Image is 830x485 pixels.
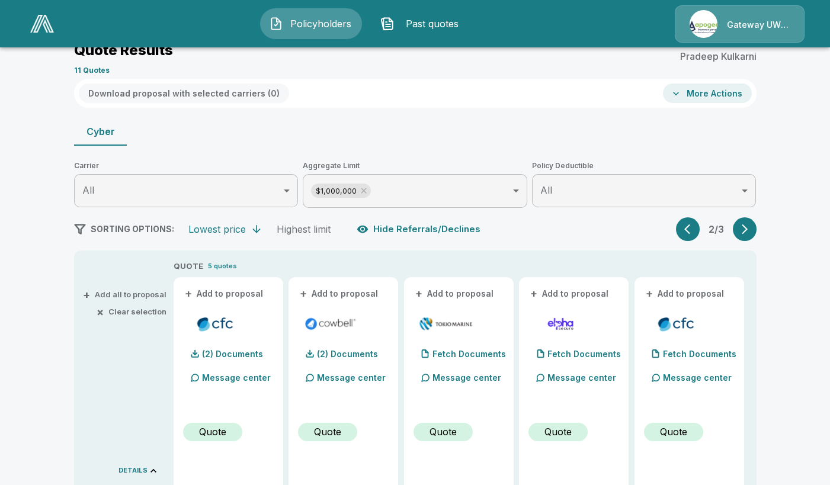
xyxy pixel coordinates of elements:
[540,184,552,196] span: All
[528,287,611,300] button: +Add to proposal
[680,52,757,61] p: Pradeep Kulkarni
[414,287,496,300] button: +Add to proposal
[354,218,485,240] button: Hide Referrals/Declines
[97,308,104,316] span: ×
[174,261,203,272] p: QUOTE
[202,350,263,358] p: (2) Documents
[532,160,757,172] span: Policy Deductible
[663,83,752,103] button: More Actions
[533,315,588,333] img: elphacyberstandard
[199,425,226,439] p: Quote
[646,290,653,298] span: +
[99,308,166,316] button: ×Clear selection
[690,10,717,38] img: Agency Icon
[663,371,732,384] p: Message center
[418,315,473,333] img: tmhcccyber
[311,184,371,198] div: $1,000,000
[311,184,361,198] span: $1,000,000
[317,350,378,358] p: (2) Documents
[415,290,422,298] span: +
[74,67,110,74] p: 11 Quotes
[644,287,727,300] button: +Add to proposal
[202,371,271,384] p: Message center
[399,17,464,31] span: Past quotes
[704,224,728,234] p: 2 / 3
[300,290,307,298] span: +
[74,117,127,146] button: Cyber
[82,184,94,196] span: All
[547,350,621,358] p: Fetch Documents
[380,17,395,31] img: Past quotes Icon
[91,224,174,234] span: SORTING OPTIONS:
[649,315,704,333] img: cfccyberadmitted
[298,287,381,300] button: +Add to proposal
[74,160,299,172] span: Carrier
[371,8,473,39] button: Past quotes IconPast quotes
[208,261,237,271] p: 5 quotes
[660,425,687,439] p: Quote
[83,291,90,298] span: +
[303,315,358,333] img: cowbellp250
[74,43,173,57] p: Quote Results
[277,223,331,235] div: Highest limit
[675,5,805,43] a: Agency IconGateway UW dba Apogee
[188,315,243,333] img: cfccyber
[530,290,537,298] span: +
[288,17,353,31] span: Policyholders
[544,425,572,439] p: Quote
[85,291,166,298] button: +Add all to proposal
[432,350,506,358] p: Fetch Documents
[547,371,616,384] p: Message center
[432,371,501,384] p: Message center
[79,83,289,103] button: Download proposal with selected carriers (0)
[260,8,362,39] button: Policyholders IconPolicyholders
[30,15,54,33] img: AA Logo
[727,19,790,31] p: Gateway UW dba Apogee
[430,425,457,439] p: Quote
[188,223,246,235] div: Lowest price
[303,160,527,172] span: Aggregate Limit
[663,350,736,358] p: Fetch Documents
[118,467,148,474] p: DETAILS
[317,371,386,384] p: Message center
[269,17,283,31] img: Policyholders Icon
[314,425,341,439] p: Quote
[183,287,266,300] button: +Add to proposal
[185,290,192,298] span: +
